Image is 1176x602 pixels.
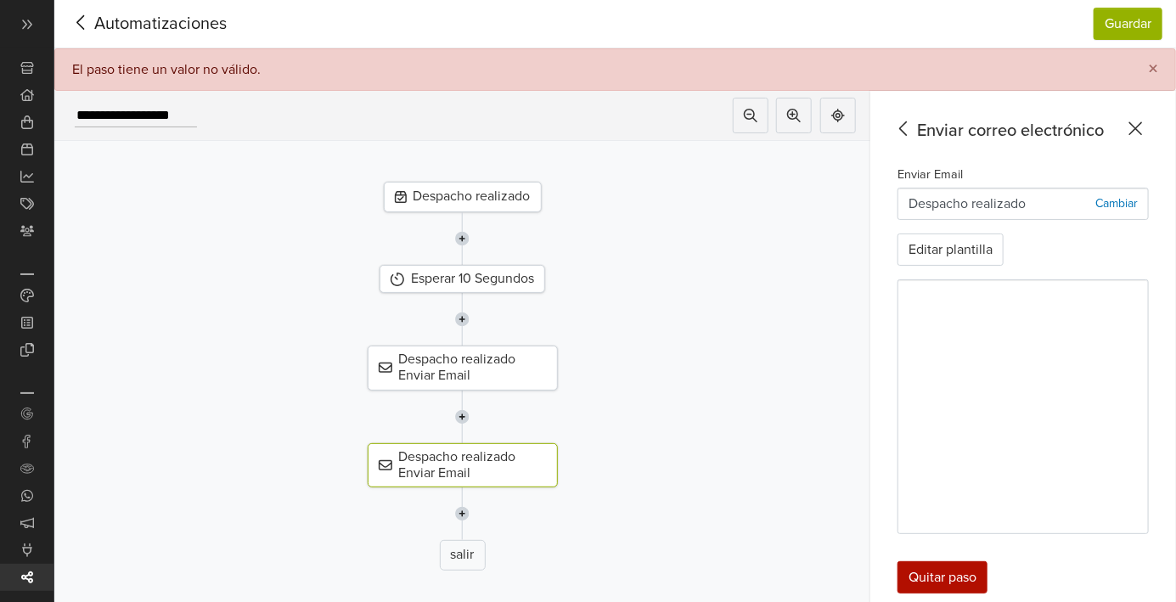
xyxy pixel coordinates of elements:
[68,11,200,37] span: Automatizaciones
[897,166,963,184] label: Enviar Email
[20,392,34,394] p: Integraciones
[455,212,470,265] img: line-7960e5f4d2b50ad2986e.svg
[368,346,558,390] div: Despacho realizado Enviar Email
[20,273,34,275] p: Personalización
[455,487,470,540] img: line-7960e5f4d2b50ad2986e.svg
[897,233,1004,266] button: Editar plantilla
[380,265,545,293] div: Esperar 10 Segundos
[455,293,470,346] img: line-7960e5f4d2b50ad2986e.svg
[1095,194,1138,212] p: Cambiar
[1148,57,1158,82] span: ×
[897,561,988,594] div: Quitar paso
[898,280,1148,533] iframe: Despacho realizado
[891,118,1149,143] div: Enviar correo electrónico
[909,194,1026,214] p: Despacho realizado
[72,61,261,78] div: El paso tiene un valor no válido.
[368,443,558,487] div: Despacho realizado Enviar Email
[1094,8,1162,40] button: Guardar
[384,182,542,212] div: Despacho realizado
[455,391,470,443] img: line-7960e5f4d2b50ad2986e.svg
[440,540,486,571] div: salir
